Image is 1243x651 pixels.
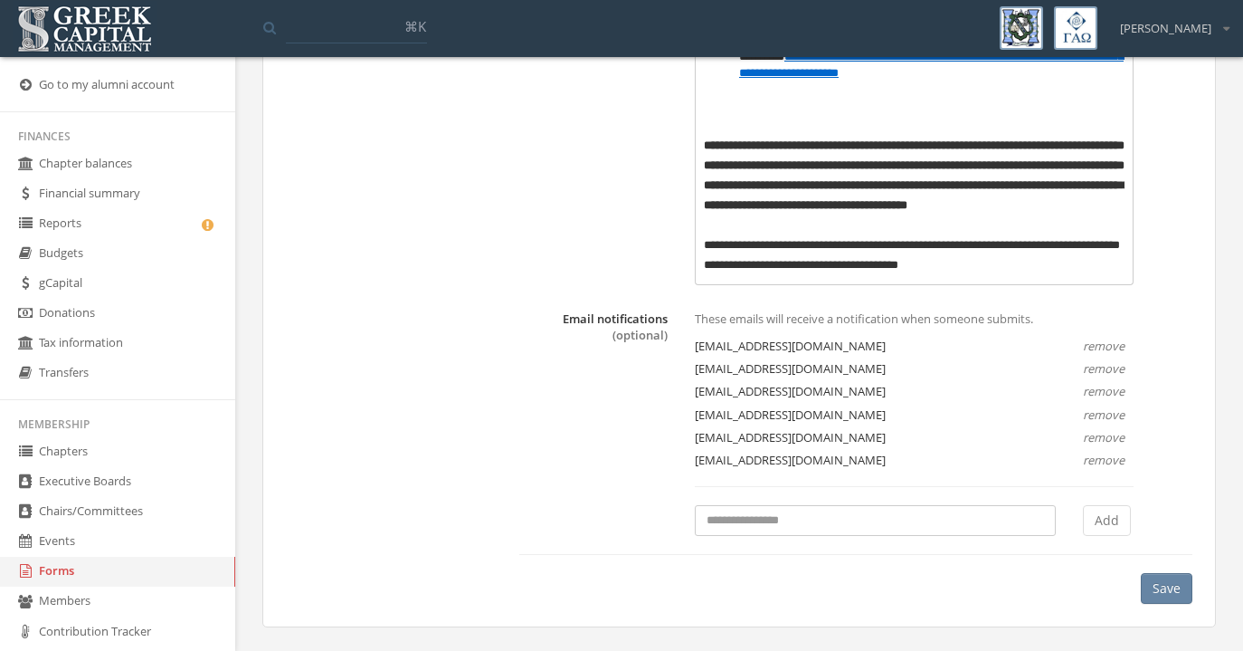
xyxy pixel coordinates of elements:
em: remove [1083,338,1124,354]
div: [PERSON_NAME] [1108,6,1229,37]
em: remove [1083,383,1124,399]
div: [EMAIL_ADDRESS][DOMAIN_NAME] [681,452,1070,469]
em: remove [1083,407,1124,423]
em: remove [1083,360,1124,377]
div: [EMAIL_ADDRESS][DOMAIN_NAME] [681,407,1070,424]
div: [EMAIL_ADDRESS][DOMAIN_NAME] [681,360,1070,378]
em: remove [1083,452,1124,468]
div: [EMAIL_ADDRESS][DOMAIN_NAME] [681,429,1070,446]
em: remove [1083,429,1124,445]
span: [PERSON_NAME] [1120,20,1211,37]
label: Email notifications [563,311,668,344]
div: [EMAIL_ADDRESS][DOMAIN_NAME] [681,383,1070,400]
span: (optional) [612,327,668,343]
button: Add [1083,505,1131,536]
button: Save [1141,573,1192,604]
div: [EMAIL_ADDRESS][DOMAIN_NAME] [681,338,1070,355]
p: These emails will receive a notification when someone submits. [695,309,1134,329]
span: ⌘K [404,17,426,35]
